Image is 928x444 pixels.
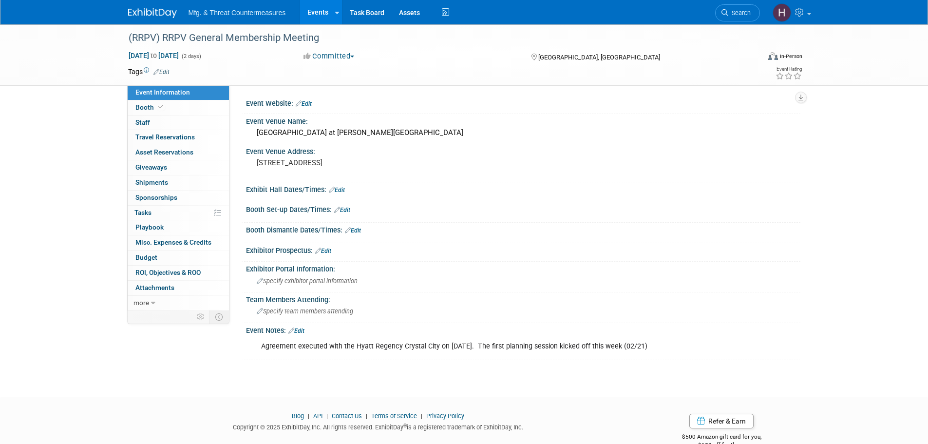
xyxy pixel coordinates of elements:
span: Booth [135,103,165,111]
img: ExhibitDay [128,8,177,18]
pre: [STREET_ADDRESS] [257,158,466,167]
a: Refer & Earn [689,414,754,428]
div: Exhibitor Prospectus: [246,243,800,256]
span: Mfg. & Threat Countermeasures [189,9,286,17]
div: Exhibitor Portal Information: [246,262,800,274]
span: Staff [135,118,150,126]
span: Attachments [135,284,174,291]
a: Sponsorships [128,191,229,205]
sup: ® [403,423,407,428]
div: (RRPV) RRPV General Membership Meeting [125,29,745,47]
td: Toggle Event Tabs [209,310,229,323]
a: Shipments [128,175,229,190]
a: Edit [345,227,361,234]
span: Specify exhibitor portal information [257,277,358,285]
span: Budget [135,253,157,261]
div: Team Members Attending: [246,292,800,305]
span: [GEOGRAPHIC_DATA], [GEOGRAPHIC_DATA] [538,54,660,61]
div: Booth Dismantle Dates/Times: [246,223,800,235]
span: | [324,412,330,420]
span: [DATE] [DATE] [128,51,179,60]
div: Event Rating [776,67,802,72]
td: Tags [128,67,170,77]
div: Exhibit Hall Dates/Times: [246,182,800,195]
a: Terms of Service [371,412,417,420]
a: Budget [128,251,229,265]
a: Misc. Expenses & Credits [128,235,229,250]
a: Edit [296,100,312,107]
span: Travel Reservations [135,133,195,141]
span: | [305,412,312,420]
div: [GEOGRAPHIC_DATA] at [PERSON_NAME][GEOGRAPHIC_DATA] [253,125,793,140]
a: Giveaways [128,160,229,175]
span: Giveaways [135,163,167,171]
a: Tasks [128,206,229,220]
div: Event Notes: [246,323,800,336]
a: Blog [292,412,304,420]
span: | [363,412,370,420]
a: Privacy Policy [426,412,464,420]
span: Misc. Expenses & Credits [135,238,211,246]
a: Edit [153,69,170,76]
a: API [313,412,322,420]
span: Event Information [135,88,190,96]
img: Hillary Hawkins [773,3,791,22]
div: In-Person [779,53,802,60]
span: Specify team members attending [257,308,353,315]
a: Edit [329,187,345,193]
a: more [128,296,229,310]
div: Booth Set-up Dates/Times: [246,202,800,215]
a: Booth [128,100,229,115]
a: Staff [128,116,229,130]
div: Copyright © 2025 ExhibitDay, Inc. All rights reserved. ExhibitDay is a registered trademark of Ex... [128,421,629,432]
button: Committed [300,51,358,61]
div: Event Venue Address: [246,144,800,156]
div: Agreement executed with the Hyatt Regency Crystal City on [DATE]. The first planning session kick... [254,337,693,356]
img: Format-Inperson.png [768,52,778,60]
div: Event Format [702,51,803,65]
span: Playbook [135,223,164,231]
a: Edit [315,248,331,254]
span: Search [728,9,751,17]
a: Edit [288,328,304,334]
a: Search [715,4,760,21]
a: Travel Reservations [128,130,229,145]
div: Event Venue Name: [246,114,800,126]
span: Tasks [134,209,152,216]
div: Event Website: [246,96,800,109]
a: Event Information [128,85,229,100]
a: Attachments [128,281,229,295]
a: Edit [334,207,350,213]
a: Contact Us [332,412,362,420]
span: Asset Reservations [135,148,193,156]
span: more [133,299,149,307]
span: Shipments [135,178,168,186]
span: ROI, Objectives & ROO [135,269,201,276]
i: Booth reservation complete [158,104,163,110]
a: ROI, Objectives & ROO [128,266,229,280]
a: Asset Reservations [128,145,229,160]
td: Personalize Event Tab Strip [192,310,209,323]
span: (2 days) [181,53,201,59]
a: Playbook [128,220,229,235]
span: to [149,52,158,59]
span: Sponsorships [135,193,177,201]
span: | [418,412,425,420]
